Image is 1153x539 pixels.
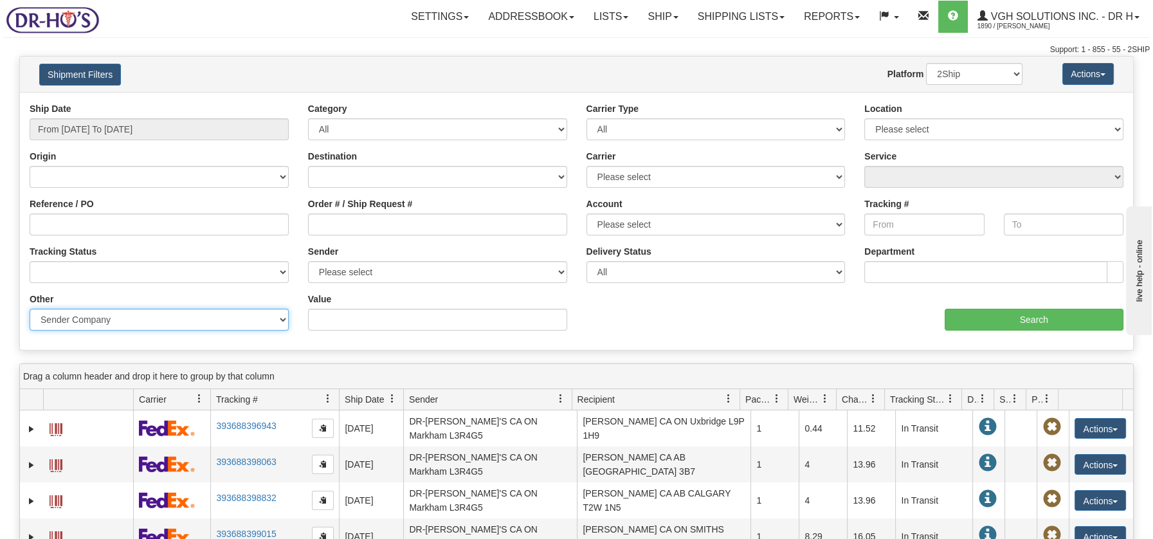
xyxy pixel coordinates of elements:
img: 2 - FedEx Express® [139,492,195,508]
span: Pickup Not Assigned [1042,454,1060,472]
input: From [864,214,984,235]
label: Service [864,150,896,163]
a: Shipping lists [688,1,794,33]
a: 393688399015 [216,529,276,539]
label: Tracking # [864,197,909,210]
img: logo1890.jpg [3,3,102,36]
td: 0.44 [799,410,847,446]
a: Settings [401,1,478,33]
div: live help - online [10,11,119,21]
a: Charge filter column settings [862,388,884,410]
a: Delivery Status filter column settings [972,388,994,410]
span: Charge [842,393,869,406]
td: DR-[PERSON_NAME]'S CA ON Markham L3R4G5 [403,446,577,482]
button: Copy to clipboard [312,491,334,510]
label: Order # / Ship Request # [308,197,413,210]
span: In Transit [978,418,996,436]
span: Delivery Status [967,393,978,406]
input: To [1004,214,1123,235]
td: [DATE] [339,410,403,446]
label: Value [308,293,332,306]
a: Pickup Status filter column settings [1036,388,1058,410]
a: Recipient filter column settings [718,388,740,410]
label: Destination [308,150,357,163]
a: Label [50,453,62,474]
label: Platform [887,68,924,80]
td: 1 [750,446,799,482]
a: Expand [25,459,38,471]
a: Tracking # filter column settings [317,388,339,410]
a: Carrier filter column settings [188,388,210,410]
button: Actions [1075,418,1126,439]
label: Sender [308,245,338,258]
span: Ship Date [345,393,384,406]
label: Reference / PO [30,197,94,210]
input: Search [945,309,1123,331]
span: Pickup Status [1031,393,1042,406]
span: In Transit [978,490,996,508]
a: Lists [584,1,638,33]
a: Tracking Status filter column settings [940,388,961,410]
button: Copy to clipboard [312,455,334,474]
td: In Transit [895,410,972,446]
span: Recipient [577,393,615,406]
a: 393688398832 [216,493,276,503]
label: Origin [30,150,56,163]
label: Category [308,102,347,115]
div: Support: 1 - 855 - 55 - 2SHIP [3,44,1150,55]
td: 1 [750,410,799,446]
td: 1 [750,482,799,518]
img: 2 - FedEx Express® [139,420,195,436]
span: Packages [745,393,772,406]
a: Expand [25,495,38,507]
a: Shipment Issues filter column settings [1004,388,1026,410]
td: 13.96 [847,482,895,518]
div: grid grouping header [20,364,1133,389]
td: In Transit [895,446,972,482]
label: Department [864,245,914,258]
a: VGH Solutions Inc. - Dr H 1890 / [PERSON_NAME] [968,1,1149,33]
button: Actions [1075,454,1126,475]
a: Ship [638,1,687,33]
span: Shipment Issues [999,393,1010,406]
label: Other [30,293,53,306]
span: Tracking Status [890,393,946,406]
a: Ship Date filter column settings [381,388,403,410]
a: Packages filter column settings [766,388,788,410]
label: Account [586,197,622,210]
button: Shipment Filters [39,64,121,86]
span: Pickup Not Assigned [1042,490,1060,508]
button: Actions [1075,490,1126,511]
span: Weight [794,393,821,406]
a: 393688396943 [216,421,276,431]
a: Weight filter column settings [814,388,836,410]
label: Delivery Status [586,245,651,258]
span: Tracking # [216,393,258,406]
td: DR-[PERSON_NAME]'S CA ON Markham L3R4G5 [403,482,577,518]
span: VGH Solutions Inc. - Dr H [988,11,1133,22]
td: [PERSON_NAME] CA AB [GEOGRAPHIC_DATA] 3B7 [577,446,750,482]
span: Sender [409,393,438,406]
a: Label [50,489,62,510]
td: 4 [799,482,847,518]
span: In Transit [978,454,996,472]
button: Copy to clipboard [312,419,334,438]
label: Carrier [586,150,616,163]
td: DR-[PERSON_NAME]'S CA ON Markham L3R4G5 [403,410,577,446]
td: [PERSON_NAME] CA AB CALGARY T2W 1N5 [577,482,750,518]
a: 393688398063 [216,457,276,467]
label: Ship Date [30,102,71,115]
a: Label [50,417,62,438]
td: [PERSON_NAME] CA ON Uxbridge L9P 1H9 [577,410,750,446]
span: Carrier [139,393,167,406]
a: Sender filter column settings [550,388,572,410]
a: Addressbook [478,1,584,33]
img: 2 - FedEx Express® [139,456,195,472]
a: Reports [794,1,869,33]
td: In Transit [895,482,972,518]
label: Location [864,102,902,115]
td: [DATE] [339,482,403,518]
span: 1890 / [PERSON_NAME] [977,20,1074,33]
td: 13.96 [847,446,895,482]
td: 4 [799,446,847,482]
